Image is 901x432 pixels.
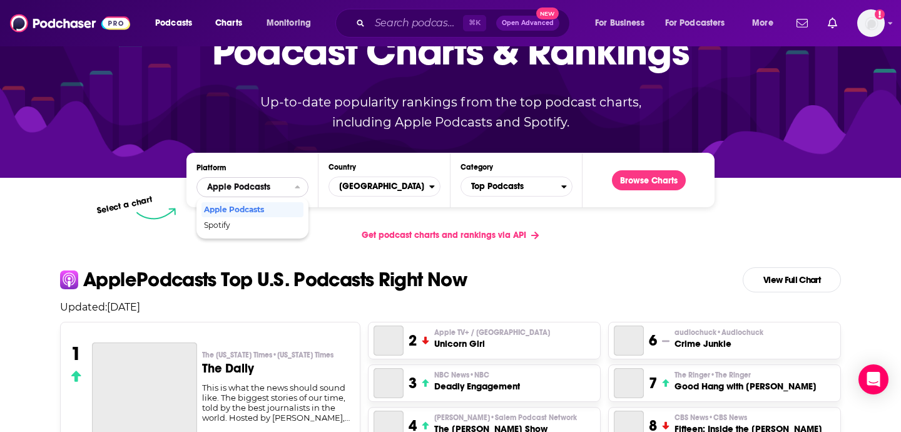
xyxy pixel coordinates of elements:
p: CBS News • CBS News [674,413,835,423]
h3: 7 [649,374,657,393]
span: Apple TV+ / [GEOGRAPHIC_DATA] [434,327,550,337]
button: open menu [743,13,789,33]
span: ⌘ K [463,15,486,31]
span: • CBS News [708,413,747,422]
img: Podchaser - Follow, Share and Rate Podcasts [10,11,130,35]
svg: Add a profile image [875,9,885,19]
button: Show profile menu [857,9,885,37]
h3: 6 [649,331,657,350]
a: The Ringer•The RingerGood Hang with [PERSON_NAME] [674,370,817,393]
div: Search podcasts, credits, & more... [347,9,582,38]
p: Apple TV+ / Seven Hills [434,327,550,337]
img: select arrow [136,208,176,220]
h3: 1 [71,342,81,365]
a: NBC News•NBCDeadly Engagement [434,370,520,393]
a: Unicorn Girl [374,326,404,356]
div: Spotify [201,218,303,233]
a: Good Hang with Amy Poehler [614,368,644,398]
a: View Full Chart [743,267,841,292]
span: audiochuck [674,327,763,337]
h3: Unicorn Girl [434,337,550,350]
button: open menu [258,13,327,33]
a: Apple TV+ / [GEOGRAPHIC_DATA]Unicorn Girl [434,327,550,350]
span: • The Ringer [710,371,751,379]
span: [GEOGRAPHIC_DATA] [329,176,429,197]
div: This is what the news should sound like. The biggest stories of our time, told by the best journa... [202,383,350,423]
button: Browse Charts [612,170,686,190]
a: Crime Junkie [614,326,644,356]
span: • [US_STATE] Times [272,351,333,359]
p: The Ringer • The Ringer [674,370,817,380]
p: The New York Times • New York Times [202,350,350,360]
span: For Podcasters [665,14,725,32]
span: Open Advanced [502,20,554,26]
span: CBS News [674,413,747,423]
span: • NBC [469,371,489,379]
span: • Audiochuck [716,328,763,337]
p: NBC News • NBC [434,370,520,380]
button: Categories [461,177,573,197]
button: close menu [196,177,308,197]
p: Updated: [DATE] [50,301,851,313]
a: audiochuck•AudiochuckCrime Junkie [674,327,763,350]
p: Up-to-date popularity rankings from the top podcast charts, including Apple Podcasts and Spotify. [235,92,666,132]
span: Apple Podcasts [204,206,300,213]
span: More [752,14,773,32]
a: Show notifications dropdown [792,13,813,34]
span: Spotify [204,222,300,229]
span: New [536,8,559,19]
button: Open AdvancedNew [496,16,559,31]
span: Top Podcasts [461,176,561,197]
p: audiochuck • Audiochuck [674,327,763,337]
h3: 3 [409,374,417,393]
button: open menu [146,13,208,33]
img: User Profile [857,9,885,37]
p: Apple Podcasts Top U.S. Podcasts Right Now [83,270,467,290]
a: Deadly Engagement [374,368,404,398]
p: Select a chart [96,194,153,216]
img: apple Icon [60,270,78,289]
span: • Salem Podcast Network [490,413,577,422]
span: For Business [595,14,644,32]
p: Charlie Kirk • Salem Podcast Network [434,413,577,423]
h3: Crime Junkie [674,337,763,350]
span: [PERSON_NAME] [434,413,577,423]
span: NBC News [434,370,489,380]
span: The Ringer [674,370,751,380]
a: Get podcast charts and rankings via API [352,220,549,250]
span: The [US_STATE] Times [202,350,333,360]
h3: 2 [409,331,417,350]
p: Podcast Charts & Rankings [212,10,690,91]
span: Charts [215,14,242,32]
h3: Good Hang with [PERSON_NAME] [674,380,817,393]
button: open menu [586,13,660,33]
a: Charts [207,13,250,33]
h3: Deadly Engagement [434,380,520,393]
h3: The Daily [202,363,350,375]
div: Apple Podcasts [201,202,303,217]
h2: Platforms [196,177,308,197]
input: Search podcasts, credits, & more... [370,13,463,33]
button: Countries [328,177,440,197]
span: Apple Podcasts [207,183,270,192]
a: Show notifications dropdown [823,13,842,34]
span: Monitoring [267,14,311,32]
span: Logged in as JamesRod2024 [857,9,885,37]
span: Podcasts [155,14,192,32]
div: Open Intercom Messenger [858,364,888,394]
span: Get podcast charts and rankings via API [362,230,526,240]
a: The [US_STATE] Times•[US_STATE] TimesThe Daily [202,350,350,383]
button: open menu [657,13,743,33]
